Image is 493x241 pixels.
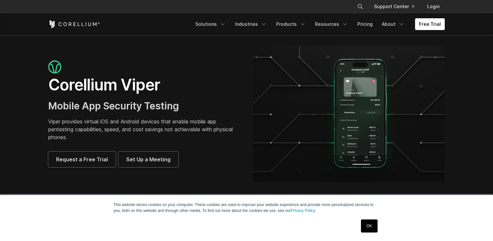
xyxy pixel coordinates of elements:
img: viper_icon_large [48,60,61,74]
a: Request a Free Trial [48,152,116,167]
a: Privacy Policy. [291,208,316,213]
a: Free Trial [415,18,445,30]
a: Support Center [369,1,419,12]
img: viper_hero [253,46,445,182]
div: Navigation Menu [349,1,445,12]
a: About [378,18,409,30]
p: This website stores cookies on your computer. These cookies are used to improve your website expe... [113,202,380,214]
a: Industries [231,18,271,30]
a: OK [361,219,378,233]
a: Resources [311,18,352,30]
span: Request a Free Trial [56,155,108,163]
span: Set Up a Meeting [126,155,171,163]
a: Set Up a Meeting [118,152,178,167]
a: Login [422,1,445,12]
p: Viper provides virtual iOS and Android devices that enable mobile app pentesting capabilities, sp... [48,118,240,141]
span: Mobile App Security Testing [48,100,179,112]
a: Products [272,18,310,30]
h1: Corellium Viper [48,75,240,95]
a: Pricing [353,18,377,30]
a: Solutions [191,18,230,30]
div: Navigation Menu [191,18,445,30]
button: Search [354,1,366,12]
a: Corellium Home [48,20,100,28]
